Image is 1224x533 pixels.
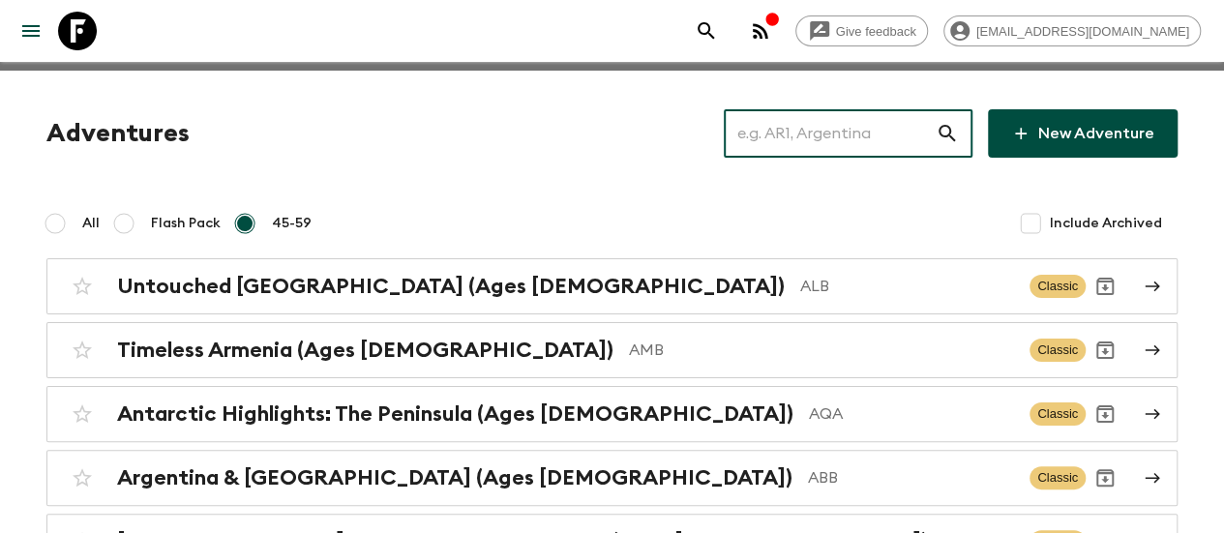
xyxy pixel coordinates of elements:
a: Give feedback [795,15,928,46]
a: Antarctic Highlights: The Peninsula (Ages [DEMOGRAPHIC_DATA])AQAClassicArchive [46,386,1178,442]
span: Classic [1030,402,1086,426]
span: Classic [1030,339,1086,362]
span: All [82,214,100,233]
button: menu [12,12,50,50]
p: ABB [808,466,1014,489]
h2: Argentina & [GEOGRAPHIC_DATA] (Ages [DEMOGRAPHIC_DATA]) [117,465,792,490]
div: [EMAIL_ADDRESS][DOMAIN_NAME] [943,15,1201,46]
button: search adventures [687,12,726,50]
span: Classic [1030,275,1086,298]
span: [EMAIL_ADDRESS][DOMAIN_NAME] [966,24,1200,39]
h2: Antarctic Highlights: The Peninsula (Ages [DEMOGRAPHIC_DATA]) [117,401,793,427]
a: New Adventure [988,109,1178,158]
span: Classic [1030,466,1086,489]
button: Archive [1086,395,1124,433]
button: Archive [1086,459,1124,497]
span: Include Archived [1050,214,1162,233]
h2: Untouched [GEOGRAPHIC_DATA] (Ages [DEMOGRAPHIC_DATA]) [117,274,785,299]
h1: Adventures [46,114,190,153]
button: Archive [1086,331,1124,370]
span: 45-59 [272,214,312,233]
button: Archive [1086,267,1124,306]
span: Flash Pack [151,214,221,233]
input: e.g. AR1, Argentina [724,106,936,161]
a: Timeless Armenia (Ages [DEMOGRAPHIC_DATA])AMBClassicArchive [46,322,1178,378]
a: Untouched [GEOGRAPHIC_DATA] (Ages [DEMOGRAPHIC_DATA])ALBClassicArchive [46,258,1178,314]
h2: Timeless Armenia (Ages [DEMOGRAPHIC_DATA]) [117,338,613,363]
p: AQA [809,402,1014,426]
span: Give feedback [825,24,927,39]
p: ALB [800,275,1014,298]
a: Argentina & [GEOGRAPHIC_DATA] (Ages [DEMOGRAPHIC_DATA])ABBClassicArchive [46,450,1178,506]
p: AMB [629,339,1014,362]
